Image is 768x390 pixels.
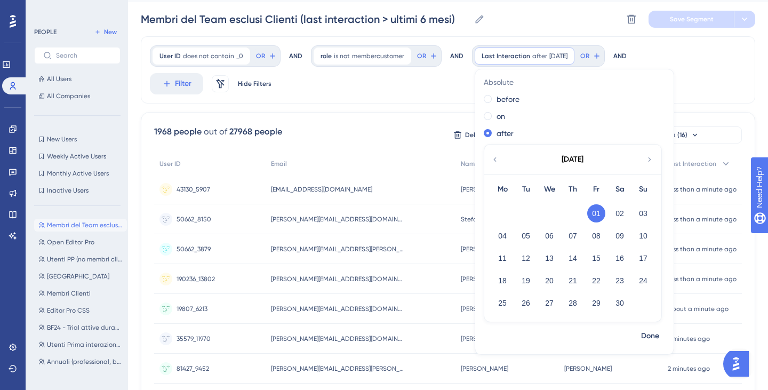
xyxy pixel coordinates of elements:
button: 22 [587,272,605,290]
button: Membri del Team esclusi Clienti (last interaction > ultimi 6 mesi) [34,219,127,232]
span: 190236_13802 [177,275,215,283]
span: OR [417,52,426,60]
div: PEOPLE [34,28,57,36]
button: 28 [564,294,582,312]
span: Membri Clienti [47,289,91,298]
span: 81427_9452 [177,364,209,373]
span: 19807_6213 [177,305,207,313]
label: on [497,110,505,123]
button: Hide Filters [237,75,271,92]
span: role [321,52,332,60]
span: 43130_5907 [177,185,210,194]
button: 24 [634,272,652,290]
div: 27968 people [229,125,282,138]
span: All Companies [47,92,90,100]
time: less than a minute ago [668,216,737,223]
time: 2 minutes ago [668,335,710,343]
button: 12 [517,249,535,267]
iframe: UserGuiding AI Assistant Launcher [723,348,755,380]
span: Membri del Team esclusi Clienti (last interaction > ultimi 6 mesi) [47,221,123,229]
button: Editor Pro CSS [34,304,127,317]
input: Segment Name [141,12,470,27]
button: Membri Clienti [34,287,127,300]
button: Weekly Active Users [34,150,121,163]
button: 04 [493,227,511,245]
button: OR [415,47,439,65]
span: [PERSON_NAME] [461,335,508,343]
button: Filter [150,73,203,94]
span: after [532,52,547,60]
button: OR [579,47,602,65]
input: Search [56,52,111,59]
button: All Companies [34,90,121,102]
button: Open Editor Pro [34,236,127,249]
span: 50662_3879 [177,245,211,253]
span: Last Interaction [668,160,716,168]
button: 02 [611,204,629,222]
button: 30 [611,294,629,312]
span: [PERSON_NAME] [461,185,508,194]
button: 03 [634,204,652,222]
div: Tu [514,183,538,196]
span: Monthly Active Users [47,169,109,178]
time: about a minute ago [668,305,729,313]
button: All Users [34,73,121,85]
span: Hide Filters [238,79,271,88]
span: User ID [159,52,181,60]
span: [PERSON_NAME] [461,275,508,283]
button: Monthly Active Users [34,167,121,180]
button: 17 [634,249,652,267]
span: Done [641,330,659,343]
button: Annuali (professional, business, advanced) [34,355,127,368]
div: We [538,183,561,196]
button: 18 [493,272,511,290]
button: Delete Users [452,126,505,144]
button: 14 [564,249,582,267]
span: Utenti PP (no membri cliente) [47,255,123,264]
span: 35579_11970 [177,335,211,343]
span: BF24 - Trial attive durante la promo [47,323,123,332]
span: Stefania [461,215,487,224]
time: 2 minutes ago [668,365,710,372]
span: [DATE] [549,52,567,60]
button: 26 [517,294,535,312]
button: 16 [611,249,629,267]
button: 20 [540,272,558,290]
span: [PERSON_NAME][EMAIL_ADDRESS][PERSON_NAME][DOMAIN_NAME] [271,364,404,373]
button: 09 [611,227,629,245]
button: 19 [517,272,535,290]
span: Utenti Prima interazione > 1 giorno [47,340,123,349]
div: Sa [608,183,631,196]
div: out of [204,125,227,138]
div: Th [561,183,585,196]
span: [GEOGRAPHIC_DATA] [47,272,109,281]
label: after [497,127,514,140]
button: 11 [493,249,511,267]
button: OR [254,47,278,65]
button: 29 [587,294,605,312]
button: Inactive Users [34,184,121,197]
button: 13 [540,249,558,267]
span: Need Help? [25,3,67,15]
span: does not contain [183,52,234,60]
span: [PERSON_NAME][EMAIL_ADDRESS][DOMAIN_NAME] [271,335,404,343]
span: Absolute [484,76,661,89]
span: 50662_8150 [177,215,211,224]
span: [EMAIL_ADDRESS][DOMAIN_NAME] [271,185,372,194]
span: All Users [47,75,71,83]
button: 06 [540,227,558,245]
span: Save Segment [670,15,714,23]
button: 01 [587,204,605,222]
span: membercustomer [352,52,404,60]
button: 08 [587,227,605,245]
button: Utenti PP (no membri cliente) [34,253,127,266]
span: Email [271,160,287,168]
span: _0 [236,52,243,60]
button: Save Segment [649,11,734,28]
button: New Users [34,133,121,146]
button: Utenti Prima interazione > 1 giorno [34,338,127,351]
span: Weekly Active Users [47,152,106,161]
span: [PERSON_NAME] [564,364,612,373]
div: Su [631,183,655,196]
